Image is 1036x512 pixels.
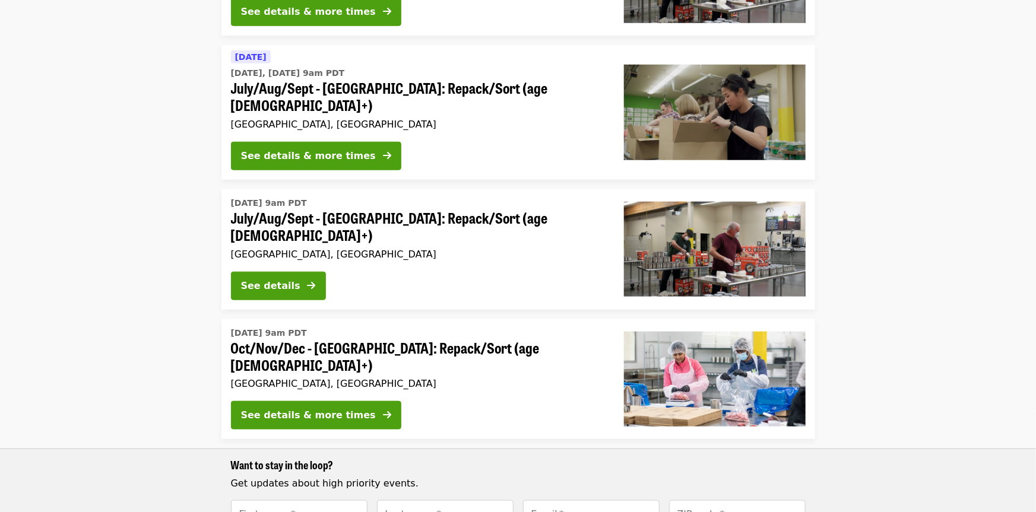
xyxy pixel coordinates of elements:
i: arrow-right icon [383,409,391,421]
span: July/Aug/Sept - [GEOGRAPHIC_DATA]: Repack/Sort (age [DEMOGRAPHIC_DATA]+) [231,209,605,244]
time: [DATE], [DATE] 9am PDT [231,67,345,79]
div: [GEOGRAPHIC_DATA], [GEOGRAPHIC_DATA] [231,119,605,130]
span: Oct/Nov/Dec - [GEOGRAPHIC_DATA]: Repack/Sort (age [DEMOGRAPHIC_DATA]+) [231,339,605,374]
i: arrow-right icon [308,280,316,291]
i: arrow-right icon [383,6,391,17]
div: See details & more times [241,5,376,19]
div: See details & more times [241,149,376,163]
span: [DATE] [235,52,267,62]
span: July/Aug/Sept - [GEOGRAPHIC_DATA]: Repack/Sort (age [DEMOGRAPHIC_DATA]+) [231,79,605,114]
a: See details for "Oct/Nov/Dec - Beaverton: Repack/Sort (age 10+)" [221,319,815,440]
button: See details & more times [231,401,401,430]
img: July/Aug/Sept - Portland: Repack/Sort (age 8+) organized by Oregon Food Bank [624,65,806,160]
div: See details [241,279,300,293]
i: arrow-right icon [383,150,391,161]
button: See details & more times [231,142,401,170]
img: July/Aug/Sept - Portland: Repack/Sort (age 16+) organized by Oregon Food Bank [624,202,806,297]
time: [DATE] 9am PDT [231,327,307,339]
div: See details & more times [241,408,376,422]
span: Want to stay in the loop? [231,457,334,472]
button: See details [231,272,326,300]
a: See details for "July/Aug/Sept - Portland: Repack/Sort (age 16+)" [221,189,815,310]
time: [DATE] 9am PDT [231,197,307,209]
span: Get updates about high priority events. [231,478,419,489]
img: Oct/Nov/Dec - Beaverton: Repack/Sort (age 10+) organized by Oregon Food Bank [624,332,806,427]
a: See details for "July/Aug/Sept - Portland: Repack/Sort (age 8+)" [221,45,815,180]
div: [GEOGRAPHIC_DATA], [GEOGRAPHIC_DATA] [231,378,605,389]
div: [GEOGRAPHIC_DATA], [GEOGRAPHIC_DATA] [231,249,605,260]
